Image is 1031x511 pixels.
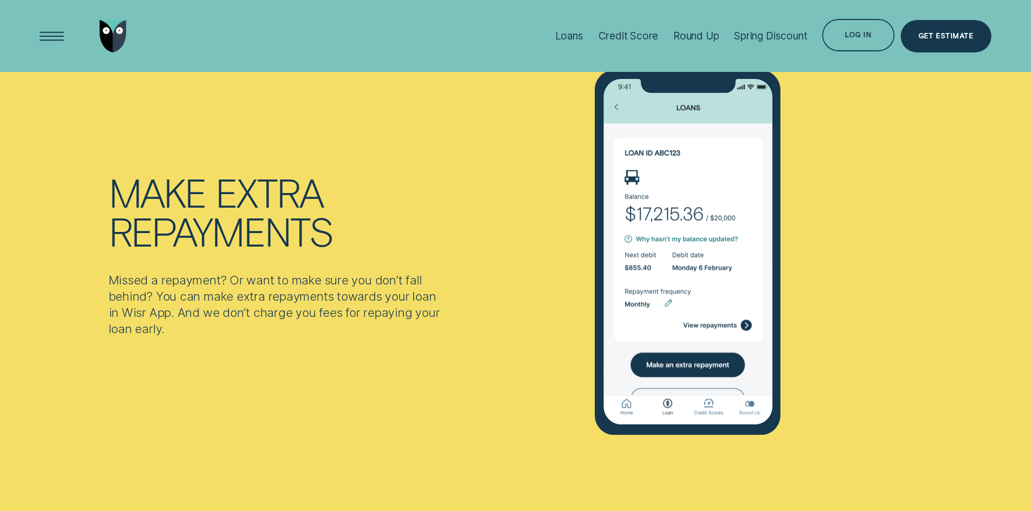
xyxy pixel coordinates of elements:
div: Loans [555,30,583,42]
a: Get Estimate [901,20,991,52]
div: Round Up [673,30,719,42]
button: Log in [822,19,894,51]
img: MAKE EXTRA REPAYMENTS [595,70,780,435]
h2: MAKE EXTRA REPAYMENTS [109,173,441,250]
p: Missed a repayment? Or want to make sure you don’t fall behind? You can make extra repayments tow... [109,272,441,337]
div: Credit Score [599,30,659,42]
button: Open Menu [36,20,68,52]
img: Wisr [100,20,127,52]
div: Spring Discount [734,30,807,42]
